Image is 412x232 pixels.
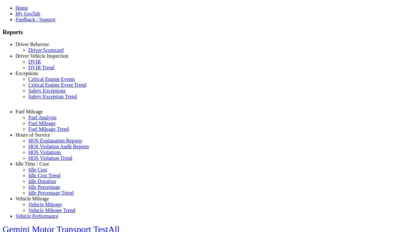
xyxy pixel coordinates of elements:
[28,184,60,190] a: Idle Percentage
[28,202,62,207] a: Vehicle Mileage
[28,144,89,149] a: HOS Violation Audit Reports
[15,196,49,201] a: Vehicle Mileage
[28,94,77,99] a: Safety Exception Trend
[28,167,47,172] a: Idle Cost
[15,42,49,47] a: Driver Behavior
[15,53,68,59] a: Driver Vehicle Inspection
[28,190,73,196] a: Idle Percentage Trend
[28,155,72,161] a: HOS Violation Trend
[28,65,54,70] a: DVIR Trend
[28,115,57,120] a: Fuel Analysis
[28,150,61,155] a: HOS Violations
[28,138,82,143] a: HOS Explanation Reports
[28,88,66,93] a: Safety Exceptions
[15,11,40,16] a: My GeoTab
[28,76,75,82] a: Critical Engine Events
[15,132,50,138] a: Hours of Service
[28,179,56,184] a: Idle Duration
[28,47,64,53] a: Driver Scorecard
[28,121,56,126] a: Fuel Mileage
[15,109,43,114] a: Fuel Mileage
[15,213,59,219] a: Vehicle Performance
[28,82,86,88] a: Critical Engine Event Trend
[28,173,61,178] a: Idle Cost Trend
[28,59,41,64] a: DVIR
[3,29,409,36] h3: Reports
[15,5,28,11] a: Home
[15,17,55,22] a: Feedback / Support
[15,71,38,76] a: Exceptions
[15,161,49,167] a: Idle Time / Cost
[28,126,69,132] a: Fuel Mileage Trend
[28,208,75,213] a: Vehicle Mileage Trend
